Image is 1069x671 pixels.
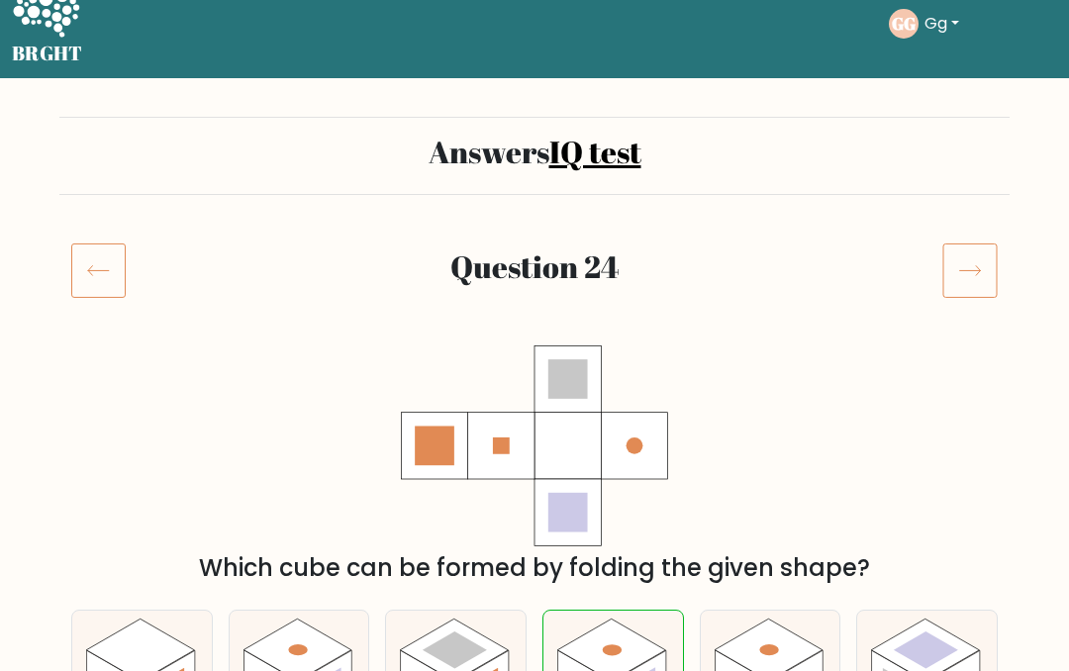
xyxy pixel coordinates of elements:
[71,134,998,170] h2: Answers
[919,11,965,37] button: Gg
[83,550,986,586] div: Which cube can be formed by folding the given shape?
[12,42,83,65] h5: BRGHT
[892,12,916,35] text: GG
[150,248,919,285] h2: Question 24
[549,131,641,172] a: IQ test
